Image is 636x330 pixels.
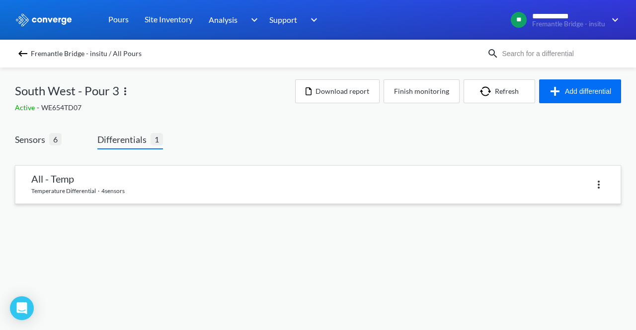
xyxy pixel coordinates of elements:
img: icon-search.svg [487,48,499,60]
button: Add differential [539,79,621,103]
span: 1 [151,133,163,145]
input: Search for a differential [499,48,619,59]
span: Support [269,13,297,26]
span: Fremantle Bridge - insitu [532,20,605,28]
img: downArrow.svg [605,14,621,26]
img: icon-plus.svg [549,85,565,97]
img: more.svg [593,179,605,191]
span: Analysis [209,13,238,26]
button: Finish monitoring [384,79,460,103]
img: backspace.svg [17,48,29,60]
img: more.svg [119,85,131,97]
button: Refresh [464,79,535,103]
span: - [37,103,41,112]
span: 6 [49,133,62,145]
div: Open Intercom Messenger [10,296,34,320]
span: Active [15,103,37,112]
div: WE654TD07 [15,102,295,113]
img: downArrow.svg [304,14,320,26]
img: icon-file.svg [306,87,312,95]
img: downArrow.svg [244,14,260,26]
img: icon-refresh.svg [480,86,495,96]
button: Download report [295,79,380,103]
span: Fremantle Bridge - insitu / All Pours [31,47,142,61]
span: South West - Pour 3 [15,81,119,100]
span: Differentials [97,132,151,146]
span: Sensors [15,132,49,146]
img: logo_ewhite.svg [15,13,73,26]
